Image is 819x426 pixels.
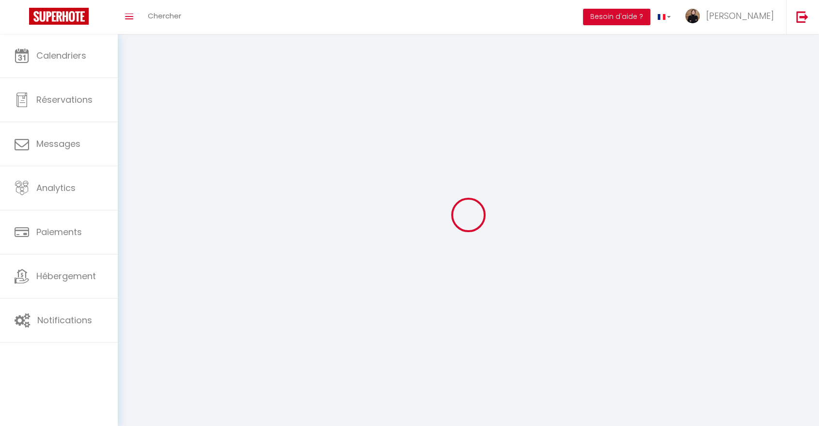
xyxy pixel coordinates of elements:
[8,4,37,33] button: Ouvrir le widget de chat LiveChat
[706,10,774,22] span: [PERSON_NAME]
[36,138,80,150] span: Messages
[36,270,96,282] span: Hébergement
[36,226,82,238] span: Paiements
[36,94,93,106] span: Réservations
[36,49,86,62] span: Calendriers
[583,9,650,25] button: Besoin d'aide ?
[685,9,700,23] img: ...
[29,8,89,25] img: Super Booking
[36,182,76,194] span: Analytics
[796,11,808,23] img: logout
[148,11,181,21] span: Chercher
[37,314,92,326] span: Notifications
